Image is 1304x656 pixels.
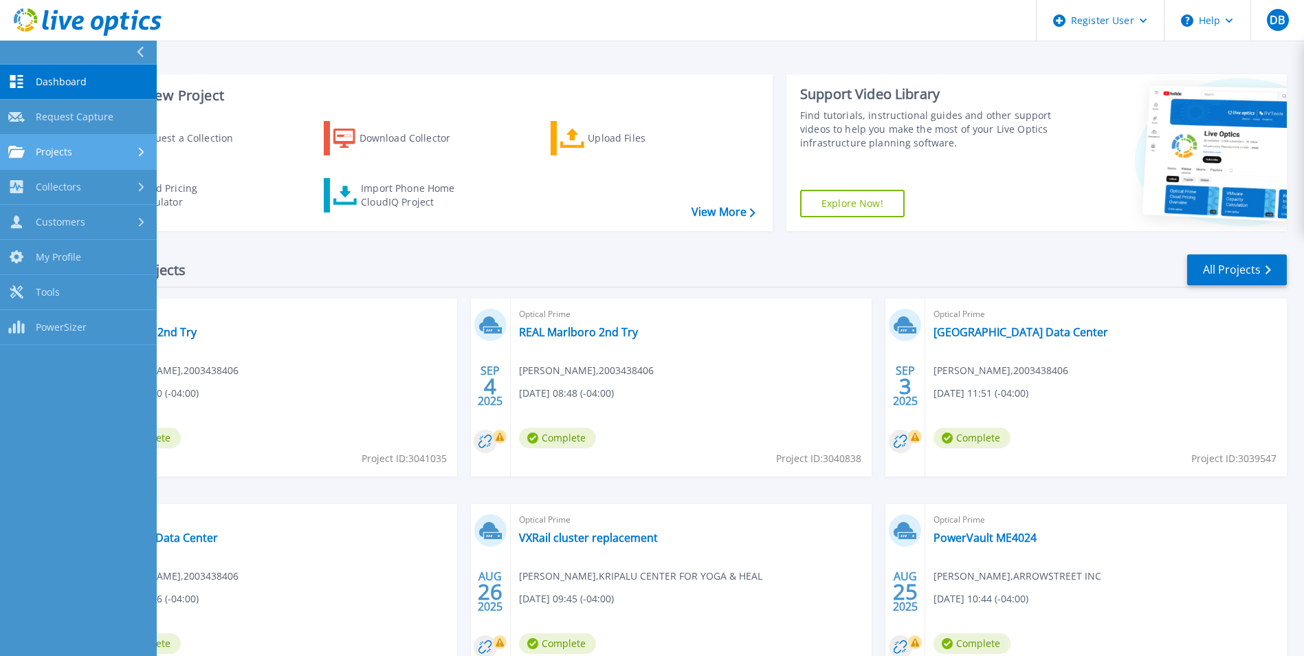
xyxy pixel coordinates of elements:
[800,109,1055,150] div: Find tutorials, instructional guides and other support videos to help you make the most of your L...
[104,307,449,322] span: Optical Prime
[484,380,496,392] span: 4
[36,181,81,193] span: Collectors
[551,121,704,155] a: Upload Files
[1270,14,1285,25] span: DB
[362,451,447,466] span: Project ID: 3041035
[933,386,1028,401] span: [DATE] 11:51 (-04:00)
[104,512,449,527] span: Optical Prime
[1191,451,1277,466] span: Project ID: 3039547
[36,286,60,298] span: Tools
[893,586,918,598] span: 25
[104,531,218,545] a: Marlboro Data Center
[899,380,911,392] span: 3
[933,307,1279,322] span: Optical Prime
[98,88,755,103] h3: Start a New Project
[519,633,596,654] span: Complete
[478,586,502,598] span: 26
[892,567,918,617] div: AUG 2025
[477,361,503,411] div: SEP 2025
[104,363,239,378] span: [PERSON_NAME] , 2003438406
[519,428,596,448] span: Complete
[36,216,85,228] span: Customers
[933,633,1010,654] span: Complete
[324,121,477,155] a: Download Collector
[692,206,755,219] a: View More
[36,76,87,88] span: Dashboard
[519,591,614,606] span: [DATE] 09:45 (-04:00)
[933,363,1068,378] span: [PERSON_NAME] , 2003438406
[519,386,614,401] span: [DATE] 08:48 (-04:00)
[104,569,239,584] span: [PERSON_NAME] , 2003438406
[776,451,861,466] span: Project ID: 3040838
[519,531,658,545] a: VXRail cluster replacement
[933,531,1037,545] a: PowerVault ME4024
[588,124,698,152] div: Upload Files
[519,325,638,339] a: REAL Marlboro 2nd Try
[36,321,87,334] span: PowerSizer
[137,124,247,152] div: Request a Collection
[361,182,468,209] div: Import Phone Home CloudIQ Project
[477,567,503,617] div: AUG 2025
[104,325,197,339] a: Las Vegas 2nd Try
[519,512,864,527] span: Optical Prime
[933,591,1028,606] span: [DATE] 10:44 (-04:00)
[519,569,762,584] span: [PERSON_NAME] , KRIPALU CENTER FOR YOGA & HEAL
[933,428,1010,448] span: Complete
[1187,254,1287,285] a: All Projects
[933,325,1108,339] a: [GEOGRAPHIC_DATA] Data Center
[933,512,1279,527] span: Optical Prime
[892,361,918,411] div: SEP 2025
[36,251,81,263] span: My Profile
[360,124,469,152] div: Download Collector
[519,307,864,322] span: Optical Prime
[36,146,72,158] span: Projects
[800,85,1055,103] div: Support Video Library
[36,111,113,123] span: Request Capture
[98,178,251,212] a: Cloud Pricing Calculator
[98,121,251,155] a: Request a Collection
[800,190,905,217] a: Explore Now!
[519,363,654,378] span: [PERSON_NAME] , 2003438406
[135,182,245,209] div: Cloud Pricing Calculator
[933,569,1101,584] span: [PERSON_NAME] , ARROWSTREET INC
